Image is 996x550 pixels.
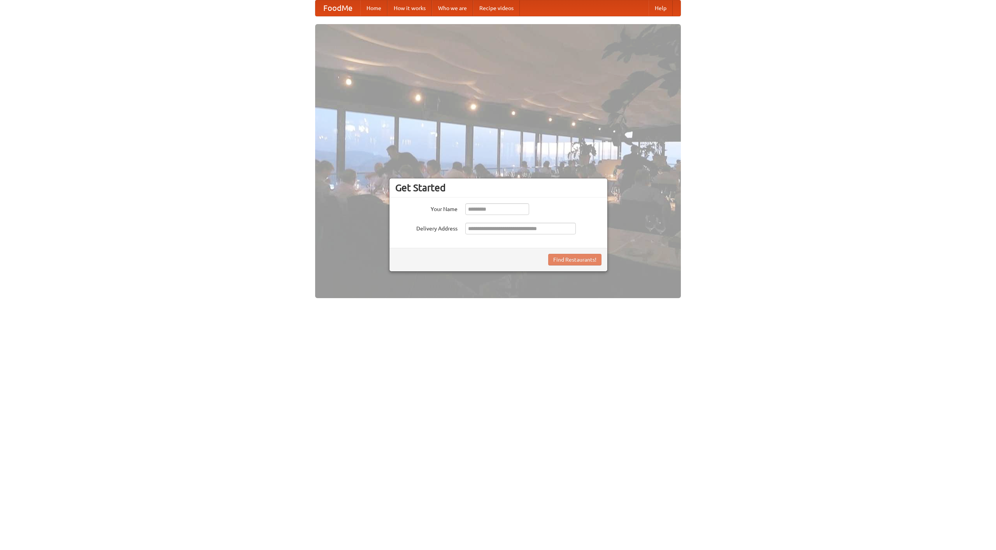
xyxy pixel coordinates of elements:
label: Delivery Address [395,223,458,232]
a: Help [649,0,673,16]
button: Find Restaurants! [548,254,601,265]
a: Recipe videos [473,0,520,16]
h3: Get Started [395,182,601,194]
a: How it works [388,0,432,16]
a: Who we are [432,0,473,16]
label: Your Name [395,203,458,213]
a: Home [360,0,388,16]
a: FoodMe [316,0,360,16]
